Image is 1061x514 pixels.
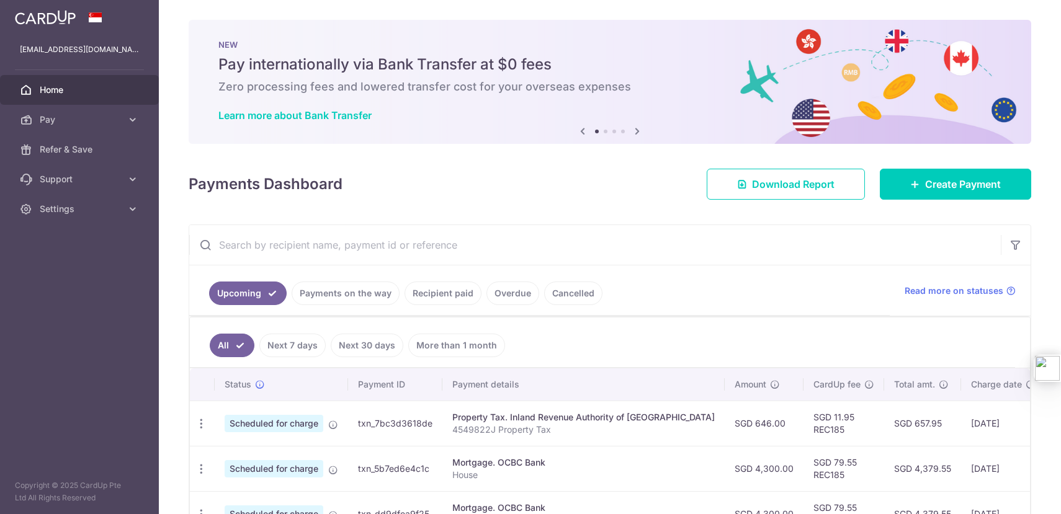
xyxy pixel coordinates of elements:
span: Home [40,84,122,96]
a: More than 1 month [408,334,505,357]
span: CardUp fee [813,378,861,391]
img: CardUp [15,10,76,25]
a: Cancelled [544,281,602,305]
h5: Pay internationally via Bank Transfer at $0 fees [218,55,1001,74]
img: Bank transfer banner [189,20,1031,144]
input: Search by recipient name, payment id or reference [189,225,1001,265]
td: SGD 11.95 REC185 [804,401,884,446]
p: [EMAIL_ADDRESS][DOMAIN_NAME] [20,43,139,56]
span: Total amt. [894,378,935,391]
a: Payments on the way [292,281,400,305]
a: Recipient paid [405,281,481,305]
span: Pay [40,113,122,126]
a: Overdue [486,281,539,305]
td: SGD 646.00 [725,401,804,446]
td: [DATE] [961,401,1045,446]
a: Learn more about Bank Transfer [218,109,372,122]
td: txn_7bc3d3618de [348,401,442,446]
td: txn_5b7ed6e4c1c [348,446,442,491]
td: SGD 4,300.00 [725,446,804,491]
span: Amount [735,378,766,391]
span: Read more on statuses [905,285,1003,297]
span: Create Payment [925,177,1001,192]
td: SGD 79.55 REC185 [804,446,884,491]
a: Next 7 days [259,334,326,357]
td: SGD 4,379.55 [884,446,961,491]
span: Status [225,378,251,391]
td: [DATE] [961,446,1045,491]
div: Property Tax. Inland Revenue Authority of [GEOGRAPHIC_DATA] [452,411,715,423]
h6: Zero processing fees and lowered transfer cost for your overseas expenses [218,79,1001,94]
td: SGD 657.95 [884,401,961,446]
span: Scheduled for charge [225,460,323,477]
p: NEW [218,40,1001,50]
span: Download Report [752,177,835,192]
p: House [452,469,715,481]
span: Support [40,173,122,185]
span: Charge date [971,378,1022,391]
a: All [210,334,254,357]
div: Mortgage. OCBC Bank [452,456,715,469]
span: Scheduled for charge [225,415,323,432]
a: Upcoming [209,281,287,305]
a: Read more on statuses [905,285,1016,297]
th: Payment ID [348,368,442,401]
span: Refer & Save [40,143,122,156]
th: Payment details [442,368,725,401]
a: Create Payment [880,169,1031,200]
p: 4549822J Property Tax [452,423,715,436]
a: Download Report [707,169,865,200]
h4: Payments Dashboard [189,173,342,195]
span: Settings [40,203,122,215]
a: Next 30 days [331,334,403,357]
div: Mortgage. OCBC Bank [452,502,715,514]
